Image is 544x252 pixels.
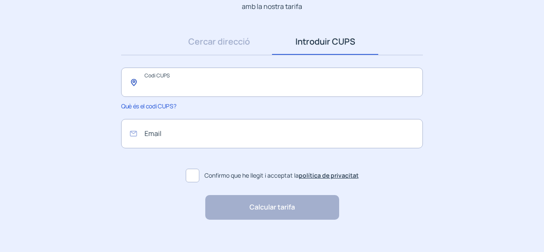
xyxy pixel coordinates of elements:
[121,102,176,110] span: Què és el codi CUPS?
[204,171,359,180] span: Confirmo que he llegit i acceptat la
[299,171,359,179] a: política de privacitat
[272,28,378,55] a: Introduir CUPS
[166,28,272,55] a: Cercar direcció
